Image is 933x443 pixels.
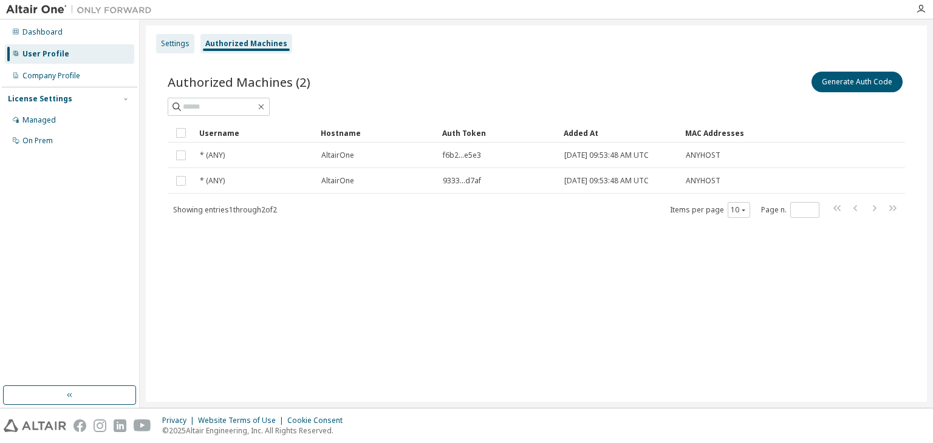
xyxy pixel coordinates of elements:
[200,150,225,160] span: * (ANY)
[443,150,481,160] span: f6b2...e5e3
[287,416,350,425] div: Cookie Consent
[22,27,63,37] div: Dashboard
[564,150,649,160] span: [DATE] 09:53:48 AM UTC
[686,150,720,160] span: ANYHOST
[173,205,277,215] span: Showing entries 1 through 2 of 2
[731,205,747,215] button: 10
[73,419,86,432] img: facebook.svg
[564,176,649,186] span: [DATE] 09:53:48 AM UTC
[22,136,53,146] div: On Prem
[321,123,432,143] div: Hostname
[22,49,69,59] div: User Profile
[443,176,481,186] span: 9333...d7af
[168,73,310,90] span: Authorized Machines (2)
[321,176,354,186] span: AltairOne
[761,202,819,218] span: Page n.
[114,419,126,432] img: linkedin.svg
[205,39,287,49] div: Authorized Machines
[4,419,66,432] img: altair_logo.svg
[198,416,287,425] div: Website Terms of Use
[321,150,354,160] span: AltairOne
[8,94,72,104] div: License Settings
[162,425,350,436] p: © 2025 Altair Engineering, Inc. All Rights Reserved.
[199,123,311,143] div: Username
[162,416,198,425] div: Privacy
[685,123,777,143] div: MAC Addresses
[812,72,903,92] button: Generate Auth Code
[134,419,151,432] img: youtube.svg
[200,176,225,186] span: * (ANY)
[442,123,554,143] div: Auth Token
[161,39,190,49] div: Settings
[564,123,675,143] div: Added At
[6,4,158,16] img: Altair One
[670,202,750,218] span: Items per page
[22,115,56,125] div: Managed
[22,71,80,81] div: Company Profile
[686,176,720,186] span: ANYHOST
[94,419,106,432] img: instagram.svg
